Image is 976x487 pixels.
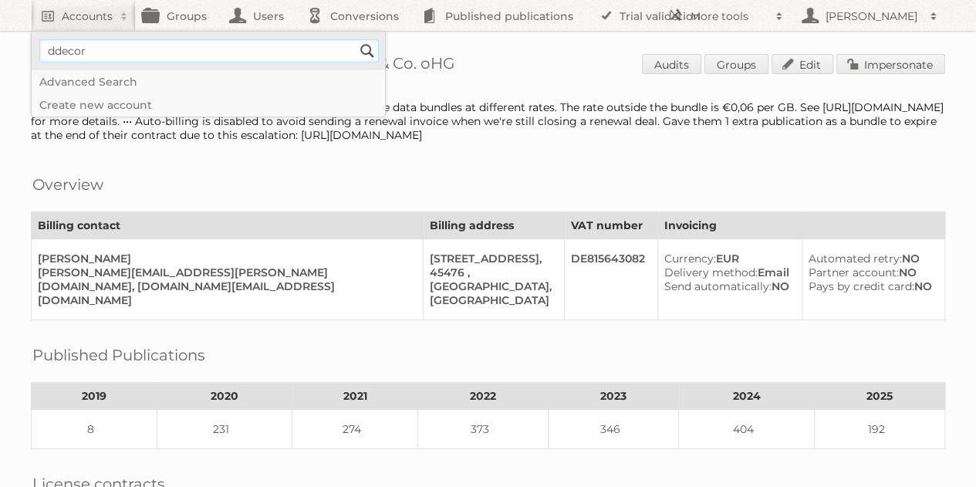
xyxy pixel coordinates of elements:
[664,279,772,293] span: Send automatically:
[836,54,945,74] a: Impersonate
[642,54,701,74] a: Audits
[430,293,552,307] div: [GEOGRAPHIC_DATA]
[772,54,833,74] a: Edit
[809,252,902,265] span: Automated retry:
[822,8,922,24] h2: [PERSON_NAME]
[32,383,157,410] th: 2019
[814,410,944,449] td: 192
[417,410,548,449] td: 373
[32,70,385,93] a: Advanced Search
[809,279,932,293] div: NO
[809,265,932,279] div: NO
[424,212,565,239] th: Billing address
[430,279,552,293] div: [GEOGRAPHIC_DATA],
[809,265,899,279] span: Partner account:
[664,279,789,293] div: NO
[32,343,205,367] h2: Published Publications
[664,252,789,265] div: EUR
[292,410,418,449] td: 274
[704,54,768,74] a: Groups
[356,39,379,63] input: Search
[664,252,716,265] span: Currency:
[809,279,914,293] span: Pays by credit card:
[38,252,410,265] div: [PERSON_NAME]
[62,8,113,24] h2: Accounts
[31,100,945,142] div: [Contract 111667] This data bundle actually consists of two separate data bundles at different ra...
[664,265,789,279] div: Email
[664,265,758,279] span: Delivery method:
[31,54,945,77] h1: Account 71567: ALDI SÜD Dienstleistungs-SE & Co. oHG
[691,8,768,24] h2: More tools
[32,212,424,239] th: Billing contact
[32,173,103,196] h2: Overview
[417,383,548,410] th: 2022
[157,410,292,449] td: 231
[809,252,932,265] div: NO
[430,252,552,265] div: [STREET_ADDRESS],
[430,265,552,279] div: 45476 ,
[548,410,678,449] td: 346
[548,383,678,410] th: 2023
[658,212,945,239] th: Invoicing
[32,410,157,449] td: 8
[565,239,658,320] td: DE815643082
[565,212,658,239] th: VAT number
[814,383,944,410] th: 2025
[292,383,418,410] th: 2021
[679,410,815,449] td: 404
[38,265,410,307] div: [PERSON_NAME][EMAIL_ADDRESS][PERSON_NAME][DOMAIN_NAME], [DOMAIN_NAME][EMAIL_ADDRESS][DOMAIN_NAME]
[157,383,292,410] th: 2020
[679,383,815,410] th: 2024
[32,93,385,117] a: Create new account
